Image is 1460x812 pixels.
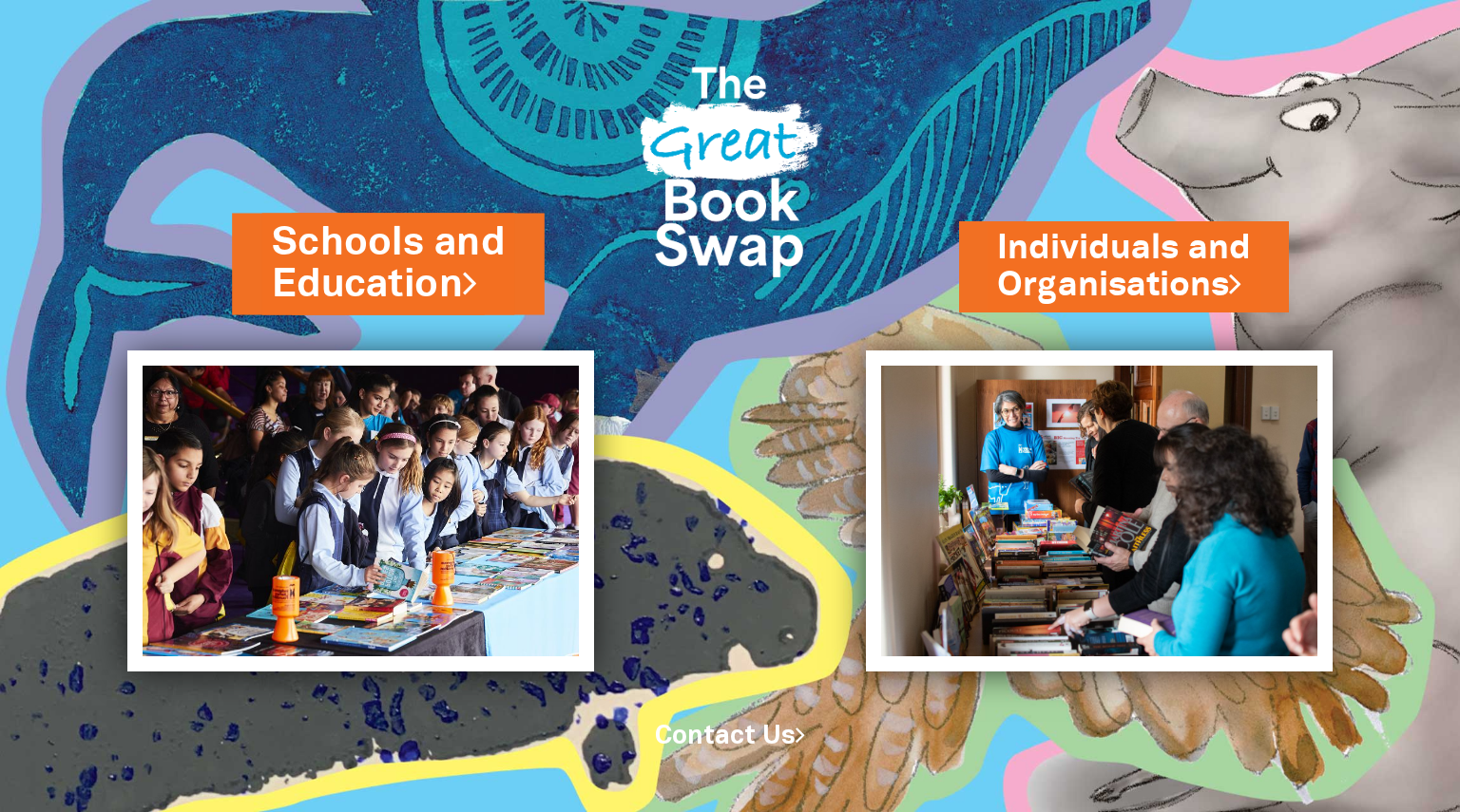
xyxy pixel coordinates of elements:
[272,216,505,312] a: Schools andEducation
[866,350,1333,671] img: Individuals and Organisations
[127,350,594,671] img: Schools and Education
[623,23,837,308] img: Great Bookswap logo
[655,725,805,748] a: Contact Us
[997,224,1251,309] a: Individuals andOrganisations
